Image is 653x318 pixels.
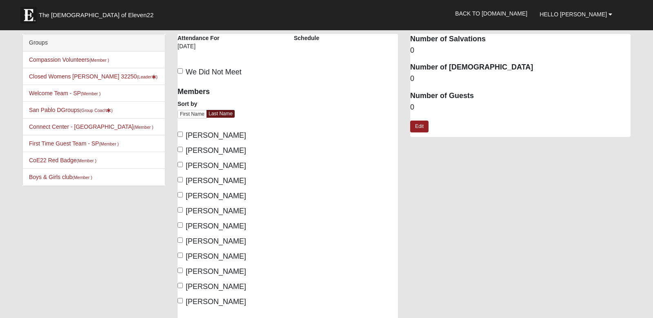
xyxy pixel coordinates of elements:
[178,192,183,197] input: [PERSON_NAME]
[20,7,37,23] img: Eleven22 logo
[294,34,319,42] label: Schedule
[410,102,631,113] dd: 0
[178,42,224,56] div: [DATE]
[410,45,631,56] dd: 0
[178,253,183,258] input: [PERSON_NAME]
[178,283,183,288] input: [PERSON_NAME]
[186,252,246,260] span: [PERSON_NAME]
[77,158,96,163] small: (Member )
[186,207,246,215] span: [PERSON_NAME]
[99,141,119,146] small: (Member )
[178,147,183,152] input: [PERSON_NAME]
[178,34,220,42] label: Attendance For
[410,34,631,45] dt: Number of Salvations
[410,91,631,101] dt: Number of Guests
[80,108,113,113] small: (Group Coach )
[178,298,183,303] input: [PERSON_NAME]
[186,298,246,306] span: [PERSON_NAME]
[178,222,183,228] input: [PERSON_NAME]
[186,68,242,76] span: We Did Not Meet
[186,222,246,230] span: [PERSON_NAME]
[533,4,618,25] a: Hello [PERSON_NAME]
[178,100,197,108] label: Sort by
[178,110,207,119] a: First Name
[207,110,235,118] a: Last Name
[410,74,631,84] dd: 0
[29,157,96,163] a: CoE22 Red Badge(Member )
[186,131,246,139] span: [PERSON_NAME]
[186,161,246,170] span: [PERSON_NAME]
[178,132,183,137] input: [PERSON_NAME]
[16,3,180,23] a: The [DEMOGRAPHIC_DATA] of Eleven22
[540,11,607,18] span: Hello [PERSON_NAME]
[29,56,109,63] a: Compassion Volunteers(Member )
[186,192,246,200] span: [PERSON_NAME]
[23,34,165,52] div: Groups
[29,123,153,130] a: Connect Center - [GEOGRAPHIC_DATA](Member )
[178,207,183,213] input: [PERSON_NAME]
[137,74,158,79] small: (Leader )
[178,237,183,243] input: [PERSON_NAME]
[178,162,183,167] input: [PERSON_NAME]
[89,58,109,63] small: (Member )
[178,177,183,182] input: [PERSON_NAME]
[81,91,100,96] small: (Member )
[29,174,92,180] a: Boys & Girls club(Member )
[73,175,92,180] small: (Member )
[410,121,429,132] a: Edit
[39,11,153,19] span: The [DEMOGRAPHIC_DATA] of Eleven22
[449,3,533,24] a: Back to [DOMAIN_NAME]
[186,237,246,245] span: [PERSON_NAME]
[178,87,282,96] h4: Members
[410,62,631,73] dt: Number of [DEMOGRAPHIC_DATA]
[186,282,246,291] span: [PERSON_NAME]
[186,177,246,185] span: [PERSON_NAME]
[29,73,158,80] a: Closed Womens [PERSON_NAME] 32250(Leader)
[186,267,246,275] span: [PERSON_NAME]
[133,125,153,130] small: (Member )
[29,90,101,96] a: Welcome Team - SP(Member )
[29,107,113,113] a: San Pablo DGroups(Group Coach)
[29,140,119,147] a: First Time Guest Team - SP(Member )
[186,146,246,155] span: [PERSON_NAME]
[178,68,183,74] input: We Did Not Meet
[178,268,183,273] input: [PERSON_NAME]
